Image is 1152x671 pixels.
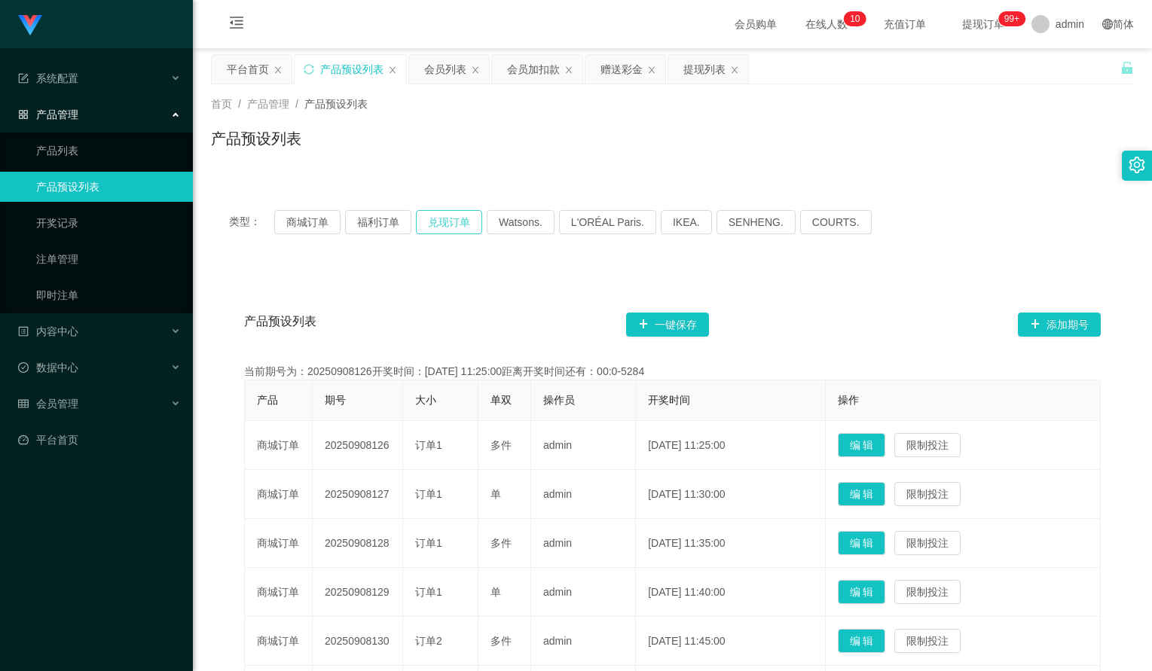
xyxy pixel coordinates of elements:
i: 图标: close [388,66,397,75]
button: 限制投注 [894,482,961,506]
span: 开奖时间 [648,394,690,406]
td: [DATE] 11:25:00 [636,421,825,470]
a: 产品列表 [36,136,181,166]
a: 产品预设列表 [36,172,181,202]
span: 订单2 [415,635,442,647]
td: [DATE] 11:40:00 [636,568,825,617]
i: 图标: table [18,398,29,409]
i: 图标: menu-fold [211,1,262,49]
i: 图标: check-circle-o [18,362,29,373]
button: IKEA. [661,210,712,234]
td: 商城订单 [245,617,313,666]
span: 单双 [490,394,512,406]
span: 提现订单 [955,19,1012,29]
span: 操作 [838,394,859,406]
span: 首页 [211,98,232,110]
span: 产品管理 [18,108,78,120]
img: logo.9652507e.png [18,15,42,36]
h1: 产品预设列表 [211,127,301,150]
sup: 1111 [998,11,1025,26]
td: 商城订单 [245,568,313,617]
span: 内容中心 [18,325,78,337]
i: 图标: close [471,66,480,75]
td: 20250908130 [313,617,403,666]
a: 开奖记录 [36,208,181,238]
span: 在线人数 [798,19,855,29]
div: 当前期号为：20250908126开奖时间：[DATE] 11:25:00距离开奖时间还有：00:0-5284 [244,364,1101,380]
i: 图标: close [273,66,283,75]
span: 大小 [415,394,436,406]
td: admin [531,519,636,568]
div: 会员列表 [424,55,466,84]
div: 提现列表 [683,55,726,84]
span: 订单1 [415,586,442,598]
button: 图标: plus添加期号 [1018,313,1101,337]
span: 操作员 [543,394,575,406]
span: 多件 [490,635,512,647]
td: admin [531,568,636,617]
td: [DATE] 11:30:00 [636,470,825,519]
button: 兑现订单 [416,210,482,234]
button: 编 辑 [838,433,886,457]
button: 编 辑 [838,531,886,555]
div: 赠送彩金 [600,55,643,84]
i: 图标: form [18,73,29,84]
span: 类型： [229,210,274,234]
i: 图标: unlock [1120,61,1134,75]
button: 编 辑 [838,629,886,653]
span: 多件 [490,537,512,549]
td: 20250908129 [313,568,403,617]
div: 产品预设列表 [320,55,383,84]
button: Watsons. [487,210,555,234]
button: 限制投注 [894,531,961,555]
span: 系统配置 [18,72,78,84]
span: 产品 [257,394,278,406]
span: 期号 [325,394,346,406]
button: 限制投注 [894,629,961,653]
span: 会员管理 [18,398,78,410]
i: 图标: close [564,66,573,75]
td: 商城订单 [245,470,313,519]
td: 20250908128 [313,519,403,568]
button: COURTS. [800,210,872,234]
a: 注单管理 [36,244,181,274]
td: [DATE] 11:35:00 [636,519,825,568]
p: 1 [850,11,855,26]
span: 单 [490,586,501,598]
td: admin [531,617,636,666]
i: 图标: profile [18,326,29,337]
button: 限制投注 [894,433,961,457]
span: / [238,98,241,110]
button: 限制投注 [894,580,961,604]
td: admin [531,421,636,470]
button: L'ORÉAL Paris. [559,210,656,234]
button: 图标: plus一键保存 [626,313,709,337]
td: admin [531,470,636,519]
span: 订单1 [415,439,442,451]
td: [DATE] 11:45:00 [636,617,825,666]
i: 图标: global [1102,19,1113,29]
td: 20250908127 [313,470,403,519]
i: 图标: setting [1129,157,1145,173]
td: 商城订单 [245,519,313,568]
span: / [295,98,298,110]
span: 产品管理 [247,98,289,110]
button: 编 辑 [838,580,886,604]
div: 会员加扣款 [507,55,560,84]
span: 订单1 [415,537,442,549]
span: 产品预设列表 [244,313,316,337]
a: 图标: dashboard平台首页 [18,425,181,455]
td: 商城订单 [245,421,313,470]
span: 数据中心 [18,361,78,374]
span: 产品预设列表 [304,98,368,110]
span: 订单1 [415,488,442,500]
button: 编 辑 [838,482,886,506]
button: SENHENG. [717,210,796,234]
td: 20250908126 [313,421,403,470]
i: 图标: close [730,66,739,75]
i: 图标: appstore-o [18,109,29,120]
i: 图标: close [647,66,656,75]
span: 多件 [490,439,512,451]
i: 图标: sync [304,64,314,75]
p: 0 [855,11,860,26]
